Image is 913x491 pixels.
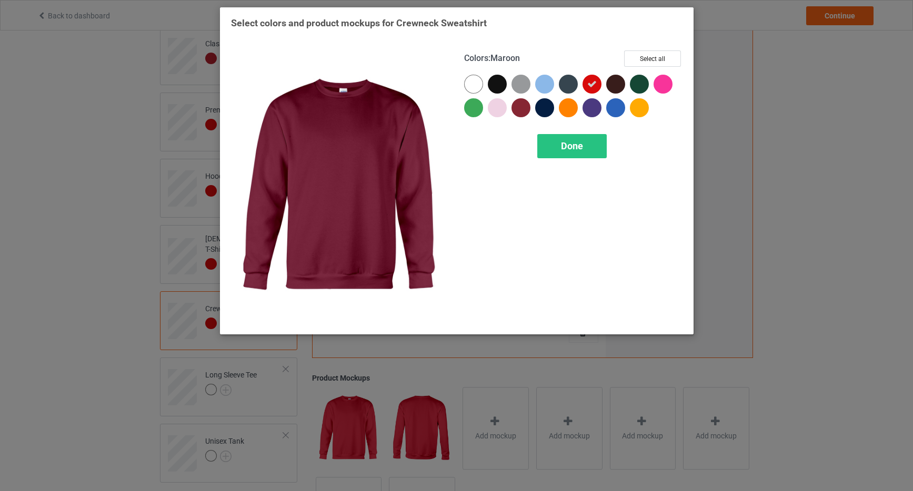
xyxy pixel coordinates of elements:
[231,50,449,323] img: regular.jpg
[464,53,488,63] span: Colors
[624,50,681,67] button: Select all
[561,140,583,151] span: Done
[231,17,487,28] span: Select colors and product mockups for Crewneck Sweatshirt
[490,53,520,63] span: Maroon
[464,53,520,64] h4: :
